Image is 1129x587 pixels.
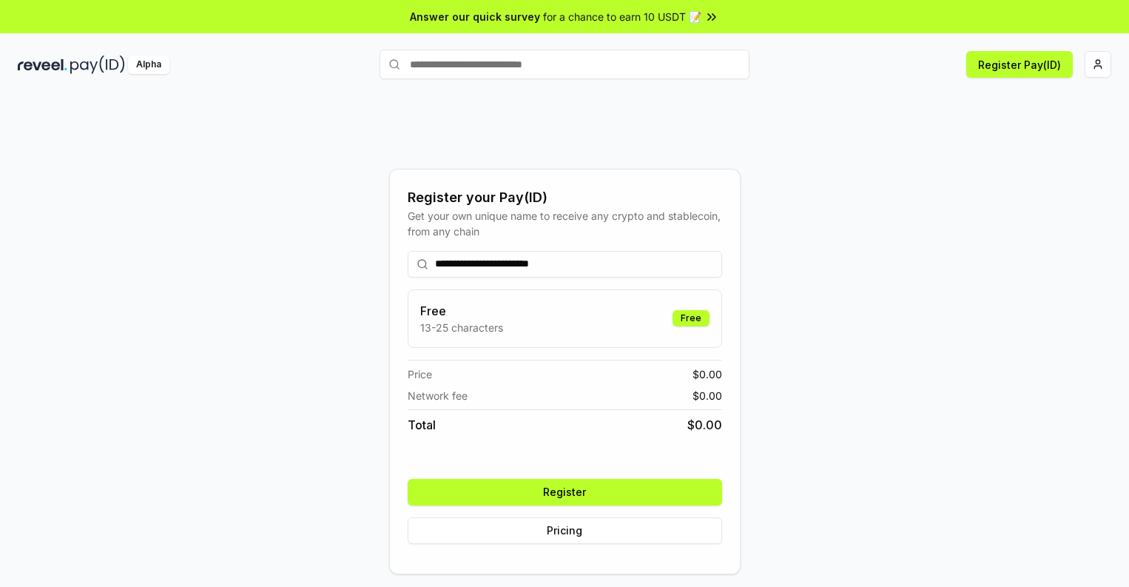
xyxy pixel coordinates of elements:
[70,56,125,74] img: pay_id
[408,187,722,208] div: Register your Pay(ID)
[673,310,710,326] div: Free
[408,416,436,434] span: Total
[408,208,722,239] div: Get your own unique name to receive any crypto and stablecoin, from any chain
[420,320,503,335] p: 13-25 characters
[420,302,503,320] h3: Free
[128,56,169,74] div: Alpha
[410,9,540,24] span: Answer our quick survey
[408,517,722,544] button: Pricing
[408,366,432,382] span: Price
[692,388,722,403] span: $ 0.00
[687,416,722,434] span: $ 0.00
[18,56,67,74] img: reveel_dark
[408,479,722,506] button: Register
[692,366,722,382] span: $ 0.00
[543,9,701,24] span: for a chance to earn 10 USDT 📝
[408,388,468,403] span: Network fee
[966,51,1073,78] button: Register Pay(ID)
